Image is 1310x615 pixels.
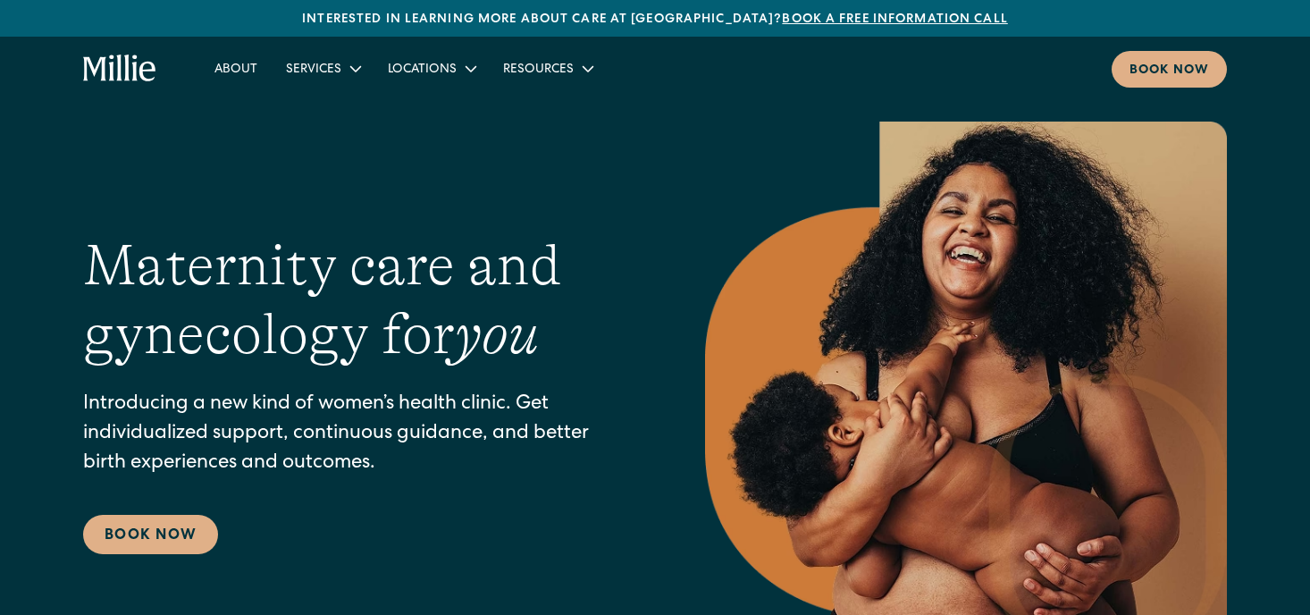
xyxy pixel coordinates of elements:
a: Book now [1112,51,1227,88]
div: Services [286,61,341,80]
div: Resources [503,61,574,80]
a: About [200,54,272,83]
div: Locations [374,54,489,83]
em: you [455,302,539,366]
a: home [83,55,157,83]
div: Book now [1129,62,1209,80]
p: Introducing a new kind of women’s health clinic. Get individualized support, continuous guidance,... [83,391,634,479]
a: Book Now [83,515,218,554]
h1: Maternity care and gynecology for [83,232,634,369]
div: Locations [388,61,457,80]
div: Services [272,54,374,83]
a: Book a free information call [782,13,1007,26]
div: Resources [489,54,606,83]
